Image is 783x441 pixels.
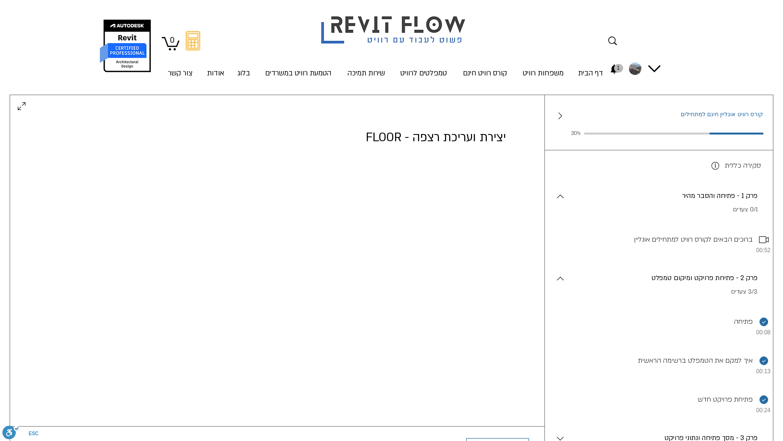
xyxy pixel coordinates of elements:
[609,64,619,74] a: 1 התראות
[620,247,771,254] p: 00:52
[344,60,389,86] p: שירות תמיכה
[233,60,254,86] p: בלוג
[164,60,196,86] p: צור קשר
[554,191,763,215] button: פרק 1 - פתיחה והסבר מהיר.0/1 צעדים
[608,355,755,366] p: איך למקם את הטמפלט ברשימה הראשית
[393,59,455,78] a: טמפלטים לרוויט
[572,110,763,118] h1: קורס רוויט אונליין חינם למתחילים
[257,59,340,78] a: הטמעת רוויט במשרדים
[571,133,763,135] div: Participant Progress
[566,273,758,283] p: פרק 2 - פתיחת פרויקט ומיקום טמפלט
[155,59,610,78] nav: אתר
[261,60,335,86] p: הטמעת רוויט במשרדים
[170,36,174,45] text: 0
[48,159,506,416] iframe: 2 - יצירת ועריכת רצפה, גג ותקרה
[455,59,516,78] a: קורס רוויט חינם
[203,60,228,86] p: אודות
[720,329,771,336] p: 00:08
[459,60,511,86] p: קורס רוויט חינם
[704,317,755,327] p: פתיחה
[340,59,393,78] a: שירות תמיכה
[231,59,257,78] a: בלוג
[312,1,478,46] img: Revit flow logo פשוט לעבוד עם רוויט
[604,234,755,245] p: ברוכים הבאים לקורס רוויט למתחילים אונליין
[624,368,771,375] p: 00:13
[571,59,610,78] a: דף הבית
[516,59,571,78] a: משפחות רוויט
[574,60,607,86] p: דף הבית
[200,59,231,78] a: אודות
[162,36,180,50] a: עגלה עם 0 פריטים
[566,287,758,297] p: 3/3 צעדים
[667,394,755,405] p: פתיחת פרויקט חדש
[566,191,758,201] p: פרק 1 - פתיחה והסבר מהיר
[48,128,506,147] h3: FLOOR - יצירת ועריכת רצפה
[704,316,771,336] button: השלמת את השלב הזה.פתיחה00:08
[604,234,771,254] button: ברוכים הבאים לקורס רוויט למתחילים אונליין00:52
[683,407,771,414] p: 00:24
[99,19,152,73] img: autodesk certified professional in revit for architectural design יונתן אלדד
[608,355,771,375] button: השלמת את השלב הזה.איך למקם את הטמפלט ברשימה הראשית00:13
[397,60,451,86] p: טמפלטים לרוויט
[626,60,646,78] div: החשבון של Ruth shlomo
[545,306,773,423] div: פרק 2 - פתיחת פרויקט ומיקום טמפלט.3/3 צעדים
[519,60,567,86] p: משפחות רוויט
[667,394,771,414] button: השלמת את השלב הזה.פתיחת פרויקט חדש00:24
[186,31,200,50] svg: מחשבון מעבר מאוטוקאד לרוויט
[571,130,580,138] span: 30%
[710,160,763,171] button: סקירה כללית
[545,224,773,263] div: פרק 1 - פתיחה והסבר מהיר.0/1 צעדים
[16,100,27,114] button: Enter Fullscreen Mode
[161,59,200,78] a: צור קשר
[554,110,566,122] button: Collapse sidebar
[566,205,758,215] p: 0/1 צעדים
[554,273,763,297] button: פרק 2 - פתיחת פרויקט ומיקום טמפלט.3/3 צעדים
[725,160,763,171] p: סקירה כללית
